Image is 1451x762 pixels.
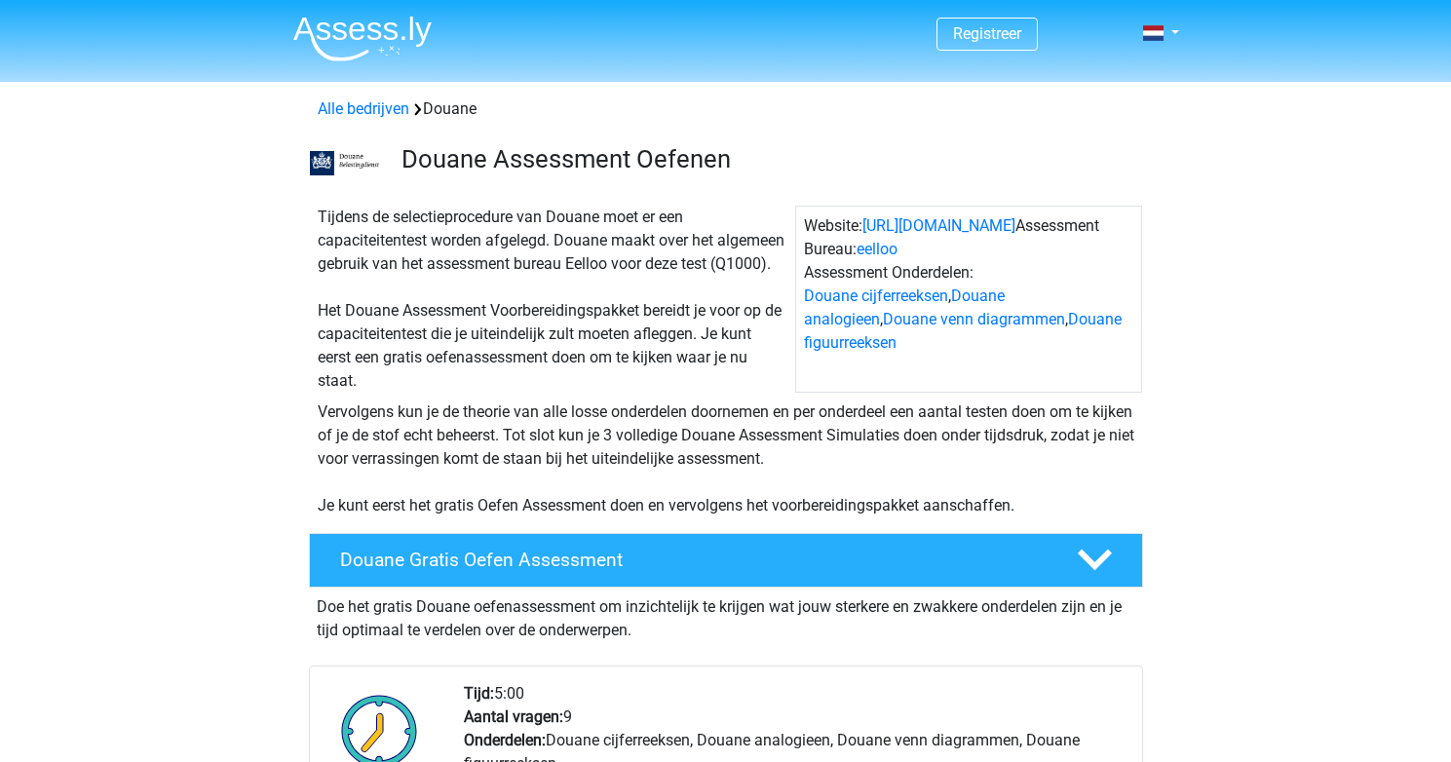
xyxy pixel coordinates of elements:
h3: Douane Assessment Oefenen [401,144,1127,174]
a: Alle bedrijven [318,99,409,118]
a: [URL][DOMAIN_NAME] [862,216,1015,235]
b: Tijd: [464,684,494,703]
a: Douane analogieen [804,286,1005,328]
div: Doe het gratis Douane oefenassessment om inzichtelijk te krijgen wat jouw sterkere en zwakkere on... [309,588,1143,642]
div: Vervolgens kun je de theorie van alle losse onderdelen doornemen en per onderdeel een aantal test... [310,400,1142,517]
div: Douane [310,97,1142,121]
div: Website: Assessment Bureau: Assessment Onderdelen: , , , [795,206,1142,393]
img: Assessly [293,16,432,61]
a: Registreer [953,24,1021,43]
div: Tijdens de selectieprocedure van Douane moet er een capaciteitentest worden afgelegd. Douane maak... [310,206,795,393]
a: Douane Gratis Oefen Assessment [301,533,1151,588]
a: Douane venn diagrammen [883,310,1065,328]
b: Onderdelen: [464,731,546,749]
a: Douane figuurreeksen [804,310,1122,352]
a: Douane cijferreeksen [804,286,948,305]
h4: Douane Gratis Oefen Assessment [340,549,1046,571]
a: eelloo [857,240,897,258]
b: Aantal vragen: [464,707,563,726]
